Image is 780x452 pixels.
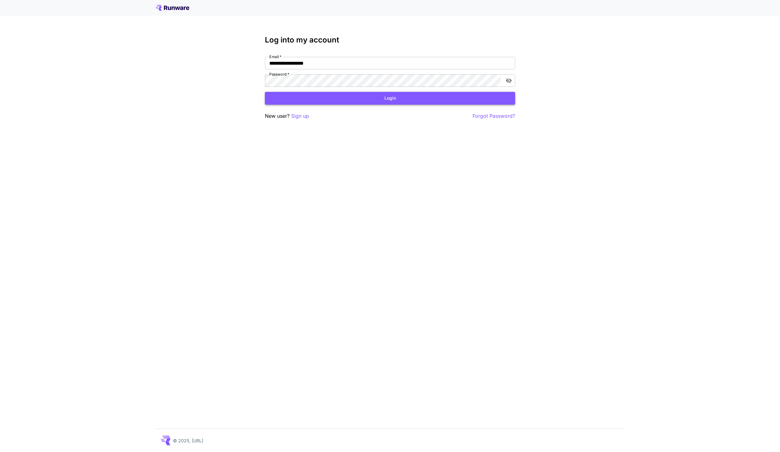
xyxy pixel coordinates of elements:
button: toggle password visibility [503,75,514,86]
button: Login [265,92,515,105]
p: © 2025, [URL] [173,437,203,444]
h3: Log into my account [265,36,515,44]
button: Sign up [291,112,309,120]
label: Email [269,54,281,59]
label: Password [269,72,289,77]
p: New user? [265,112,309,120]
button: Forgot Password? [473,112,515,120]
